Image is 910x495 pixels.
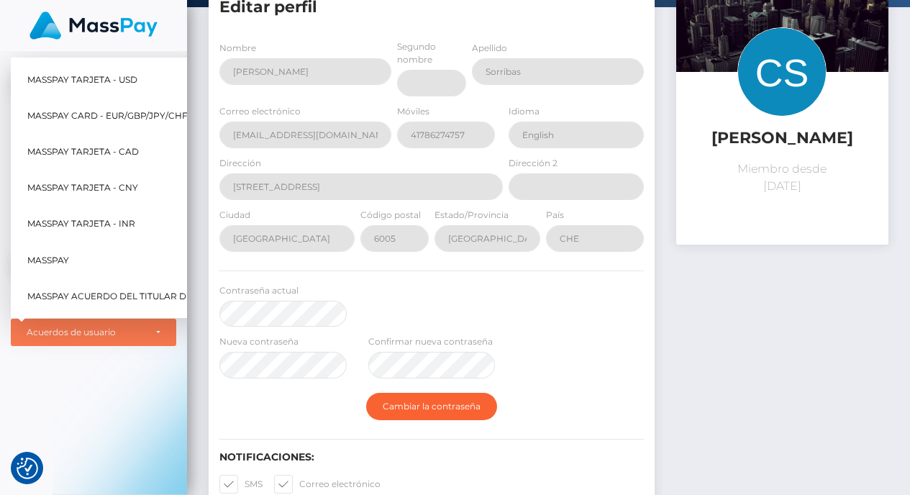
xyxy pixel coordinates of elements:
[27,287,309,306] span: MassPay Acuerdo del titular de la tarjeta de prepago
[11,319,176,346] button: Acuerdos de usuario
[219,157,261,170] label: Dirección
[29,12,158,40] img: MassPay
[17,458,38,479] img: Revisit consent button
[27,178,138,197] span: MassPay Tarjeta - CNY
[397,105,429,118] label: Móviles
[434,209,509,222] label: Estado/Provincia
[687,160,878,195] p: Miembro desde [DATE]
[27,250,69,269] span: MassPay
[27,142,139,161] span: MassPay Tarjeta - CAD
[360,209,421,222] label: Código postal
[687,127,878,150] h5: [PERSON_NAME]
[274,475,381,494] label: Correo electrónico
[366,393,497,420] button: Cambiar la contraseña
[219,209,250,222] label: Ciudad
[509,105,540,118] label: Idioma
[472,42,507,55] label: Apellido
[368,335,493,348] label: Confirmar nueva contraseña
[219,475,263,494] label: SMS
[219,451,644,463] h6: Notificaciones:
[219,105,301,118] label: Correo electrónico
[219,284,299,297] label: Contraseña actual
[219,42,256,55] label: Nombre
[17,458,38,479] button: Consent Preferences
[546,209,564,222] label: País
[219,335,299,348] label: Nueva contraseña
[397,40,465,66] label: Segundo nombre
[509,157,558,170] label: Dirección 2
[27,106,210,125] span: MassPay Card - EUR/GBP/JPY/CHF/AUD
[27,70,137,88] span: MassPay Tarjeta - USD
[27,327,145,338] div: Acuerdos de usuario
[27,214,135,233] span: MassPay Tarjeta - INR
